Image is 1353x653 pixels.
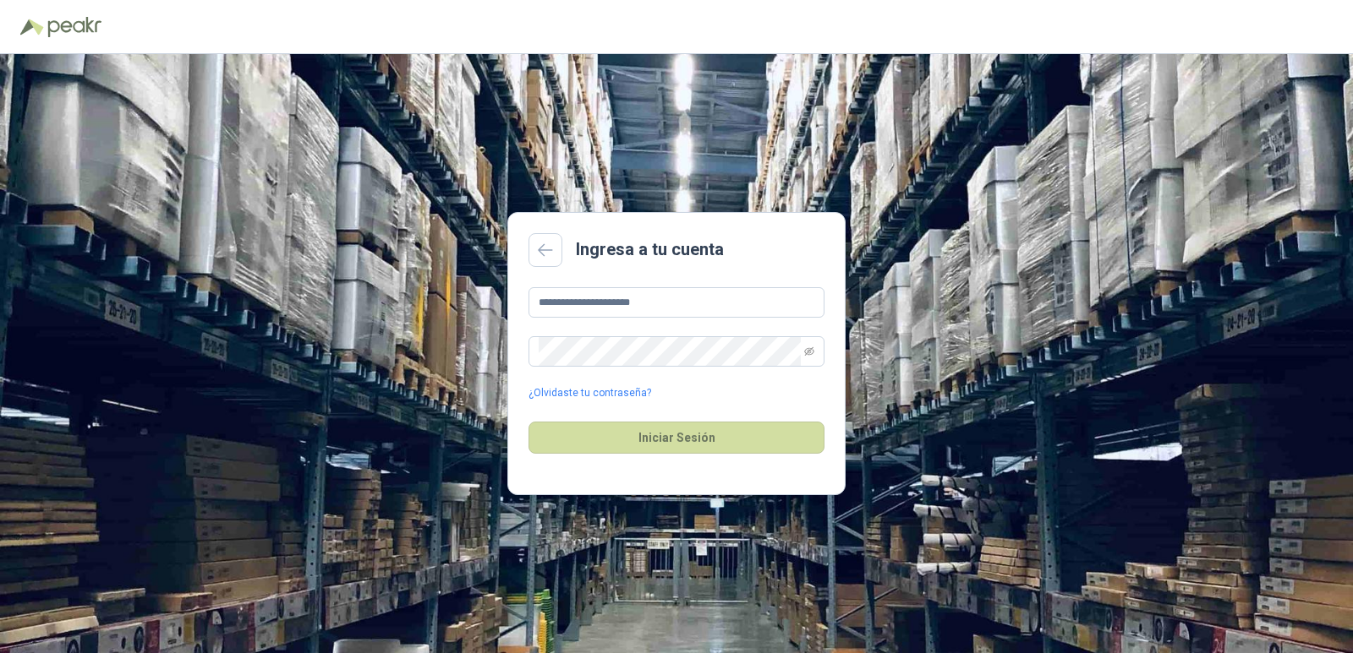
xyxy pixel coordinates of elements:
button: Iniciar Sesión [529,422,824,454]
h2: Ingresa a tu cuenta [576,237,724,263]
span: eye-invisible [804,346,814,356]
img: Logo [20,19,44,35]
a: ¿Olvidaste tu contraseña? [529,385,651,401]
img: Peakr [47,17,101,37]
